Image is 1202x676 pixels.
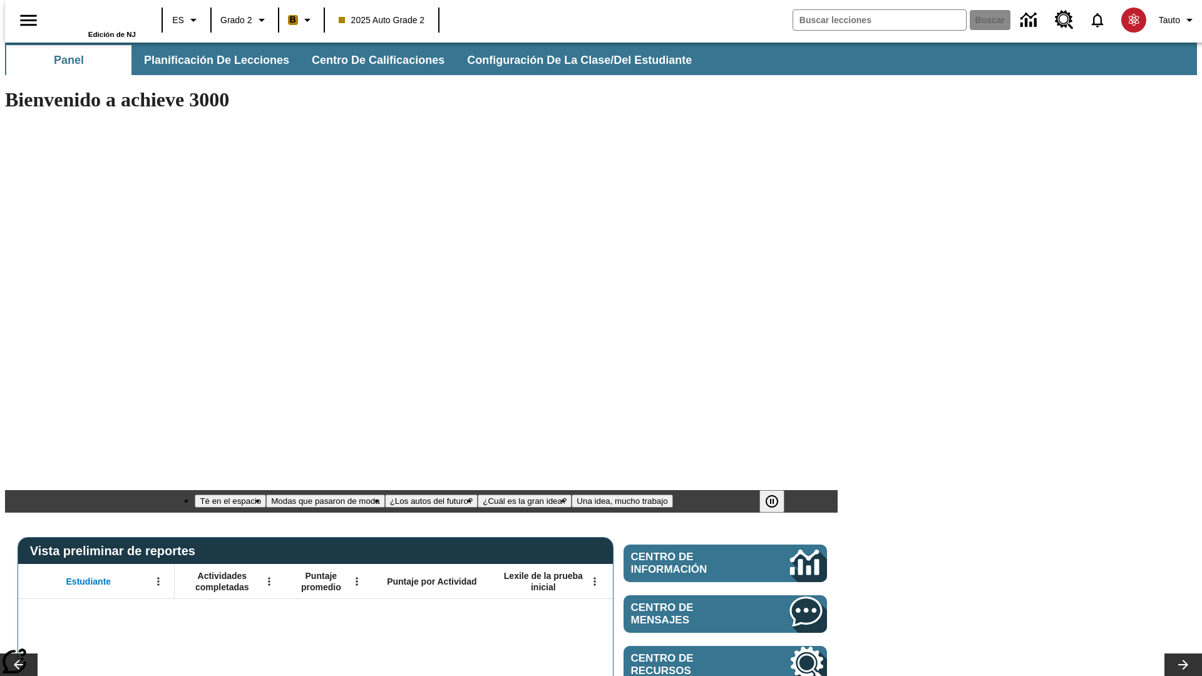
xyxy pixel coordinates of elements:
[759,490,784,513] button: Pausar
[6,45,131,75] button: Panel
[283,9,320,31] button: Boost El color de la clase es anaranjado claro. Cambiar el color de la clase.
[10,2,47,39] button: Abrir el menú lateral
[144,53,289,68] span: Planificación de lecciones
[54,4,136,38] div: Portada
[181,570,264,593] span: Actividades completadas
[172,14,184,27] span: ES
[631,602,753,627] span: Centro de mensajes
[5,45,703,75] div: Subbarra de navegación
[498,570,589,593] span: Lexile de la prueba inicial
[387,576,476,587] span: Puntaje por Actividad
[793,10,966,30] input: Buscar campo
[1114,4,1154,36] button: Escoja un nuevo avatar
[291,570,351,593] span: Puntaje promedio
[54,6,136,31] a: Portada
[1121,8,1146,33] img: avatar image
[624,545,827,582] a: Centro de información
[134,45,299,75] button: Planificación de lecciones
[467,53,692,68] span: Configuración de la clase/del estudiante
[457,45,702,75] button: Configuración de la clase/del estudiante
[572,494,672,508] button: Diapositiva 5 Una idea, mucho trabajo
[88,31,136,38] span: Edición de NJ
[1154,9,1202,31] button: Perfil/Configuración
[149,572,168,591] button: Abrir menú
[339,14,425,27] span: 2025 Auto Grade 2
[266,494,384,508] button: Diapositiva 2 Modas que pasaron de moda
[167,9,207,31] button: Lenguaje: ES, Selecciona un idioma
[1081,4,1114,36] a: Notificaciones
[260,572,279,591] button: Abrir menú
[290,12,296,28] span: B
[385,494,478,508] button: Diapositiva 3 ¿Los autos del futuro?
[5,88,838,111] h1: Bienvenido a achieve 3000
[195,494,266,508] button: Diapositiva 1 Té en el espacio
[1013,3,1047,38] a: Centro de información
[347,572,366,591] button: Abrir menú
[478,494,572,508] button: Diapositiva 4 ¿Cuál es la gran idea?
[302,45,455,75] button: Centro de calificaciones
[5,43,1197,75] div: Subbarra de navegación
[631,551,748,576] span: Centro de información
[220,14,252,27] span: Grado 2
[585,572,604,591] button: Abrir menú
[54,53,84,68] span: Panel
[66,576,111,587] span: Estudiante
[1047,3,1081,37] a: Centro de recursos, Se abrirá en una pestaña nueva.
[1164,653,1202,676] button: Carrusel de lecciones, seguir
[1159,14,1180,27] span: Tauto
[759,490,797,513] div: Pausar
[312,53,444,68] span: Centro de calificaciones
[30,544,202,558] span: Vista preliminar de reportes
[624,595,827,633] a: Centro de mensajes
[215,9,274,31] button: Grado: Grado 2, Elige un grado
